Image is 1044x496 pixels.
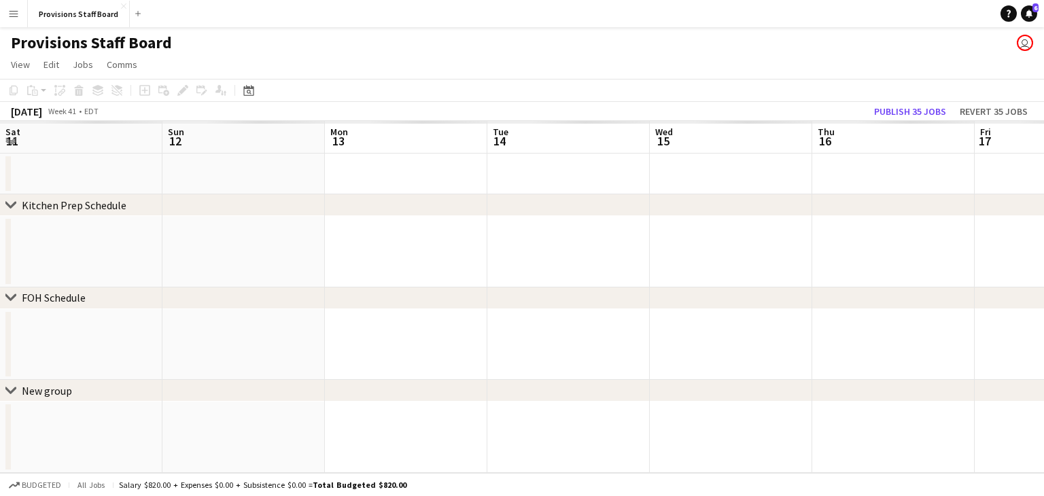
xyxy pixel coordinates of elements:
[978,133,991,149] span: 17
[491,133,508,149] span: 14
[313,480,406,490] span: Total Budgeted $820.00
[22,384,72,397] div: New group
[493,126,508,138] span: Tue
[818,126,835,138] span: Thu
[168,126,184,138] span: Sun
[22,198,126,212] div: Kitchen Prep Schedule
[816,133,835,149] span: 16
[328,133,348,149] span: 13
[5,56,35,73] a: View
[11,105,42,118] div: [DATE]
[1032,3,1039,12] span: 6
[655,126,673,138] span: Wed
[1021,5,1037,22] a: 6
[11,58,30,71] span: View
[84,106,99,116] div: EDT
[954,103,1033,120] button: Revert 35 jobs
[11,33,172,53] h1: Provisions Staff Board
[73,58,93,71] span: Jobs
[1017,35,1033,51] app-user-avatar: Dustin Gallagher
[7,478,63,493] button: Budgeted
[107,58,137,71] span: Comms
[119,480,406,490] div: Salary $820.00 + Expenses $0.00 + Subsistence $0.00 =
[22,480,61,490] span: Budgeted
[869,103,952,120] button: Publish 35 jobs
[28,1,130,27] button: Provisions Staff Board
[38,56,65,73] a: Edit
[67,56,99,73] a: Jobs
[980,126,991,138] span: Fri
[45,106,79,116] span: Week 41
[22,291,86,304] div: FOH Schedule
[43,58,59,71] span: Edit
[653,133,673,149] span: 15
[330,126,348,138] span: Mon
[101,56,143,73] a: Comms
[5,126,20,138] span: Sat
[75,480,107,490] span: All jobs
[3,133,20,149] span: 11
[166,133,184,149] span: 12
